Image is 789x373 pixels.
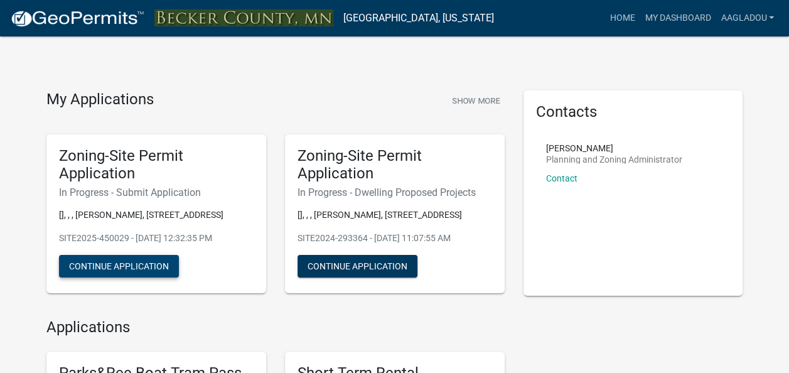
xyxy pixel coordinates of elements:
h5: Zoning-Site Permit Application [298,147,492,183]
a: aagladou [716,6,779,30]
h4: Applications [46,318,505,337]
a: Contact [546,173,577,183]
h5: Zoning-Site Permit Application [59,147,254,183]
p: SITE2025-450029 - [DATE] 12:32:35 PM [59,232,254,245]
h5: Contacts [536,103,731,121]
button: Show More [447,90,505,111]
button: Continue Application [298,255,417,278]
p: Planning and Zoning Administrator [546,155,682,164]
p: [], , , [PERSON_NAME], [STREET_ADDRESS] [298,208,492,222]
p: SITE2024-293364 - [DATE] 11:07:55 AM [298,232,492,245]
h6: In Progress - Submit Application [59,186,254,198]
img: Becker County, Minnesota [154,9,333,26]
a: Home [604,6,640,30]
p: [PERSON_NAME] [546,144,682,153]
p: [], , , [PERSON_NAME], [STREET_ADDRESS] [59,208,254,222]
a: My Dashboard [640,6,716,30]
h4: My Applications [46,90,154,109]
a: [GEOGRAPHIC_DATA], [US_STATE] [343,8,494,29]
h6: In Progress - Dwelling Proposed Projects [298,186,492,198]
button: Continue Application [59,255,179,278]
